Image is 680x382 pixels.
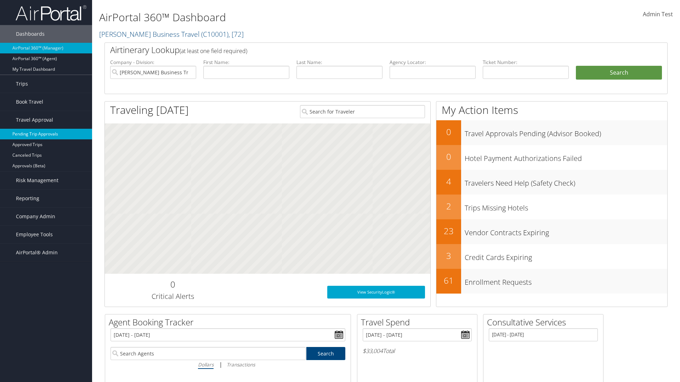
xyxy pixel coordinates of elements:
[327,286,425,299] a: View SecurityLogic®
[465,125,667,139] h3: Travel Approvals Pending (Advisor Booked)
[643,4,673,25] a: Admin Test
[436,145,667,170] a: 0Hotel Payment Authorizations Failed
[436,250,461,262] h2: 3
[198,361,214,368] i: Dollars
[361,316,477,328] h2: Travel Spend
[16,208,55,225] span: Company Admin
[110,59,196,66] label: Company - Division:
[227,361,255,368] i: Transactions
[436,175,461,187] h2: 4
[436,126,461,138] h2: 0
[483,59,569,66] label: Ticket Number:
[99,29,244,39] a: [PERSON_NAME] Business Travel
[643,10,673,18] span: Admin Test
[436,244,667,269] a: 3Credit Cards Expiring
[110,360,345,369] div: |
[576,66,662,80] button: Search
[110,103,189,117] h1: Traveling [DATE]
[436,195,667,219] a: 2Trips Missing Hotels
[465,224,667,238] h3: Vendor Contracts Expiring
[110,291,235,301] h3: Critical Alerts
[465,199,667,213] h3: Trips Missing Hotels
[363,347,383,355] span: $33,004
[487,316,603,328] h2: Consultative Services
[465,274,667,287] h3: Enrollment Requests
[390,59,476,66] label: Agency Locator:
[228,29,244,39] span: , [ 72 ]
[203,59,289,66] label: First Name:
[363,347,472,355] h6: Total
[109,316,351,328] h2: Agent Booking Tracker
[16,111,53,129] span: Travel Approval
[16,244,58,261] span: AirPortal® Admin
[16,93,43,111] span: Book Travel
[436,120,667,145] a: 0Travel Approvals Pending (Advisor Booked)
[16,172,58,189] span: Risk Management
[16,25,45,43] span: Dashboards
[110,347,306,360] input: Search Agents
[436,103,667,117] h1: My Action Items
[16,190,39,207] span: Reporting
[436,269,667,294] a: 61Enrollment Requests
[180,47,247,55] span: (at least one field required)
[436,151,461,163] h2: 0
[110,278,235,290] h2: 0
[436,200,461,212] h2: 2
[99,10,482,25] h1: AirPortal 360™ Dashboard
[201,29,228,39] span: ( C10001 )
[465,150,667,163] h3: Hotel Payment Authorizations Failed
[296,59,382,66] label: Last Name:
[465,249,667,262] h3: Credit Cards Expiring
[16,5,86,21] img: airportal-logo.png
[16,75,28,93] span: Trips
[436,274,461,286] h2: 61
[110,44,615,56] h2: Airtinerary Lookup
[465,175,667,188] h3: Travelers Need Help (Safety Check)
[306,347,346,360] a: Search
[436,170,667,195] a: 4Travelers Need Help (Safety Check)
[16,226,53,243] span: Employee Tools
[300,105,425,118] input: Search for Traveler
[436,225,461,237] h2: 23
[436,219,667,244] a: 23Vendor Contracts Expiring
